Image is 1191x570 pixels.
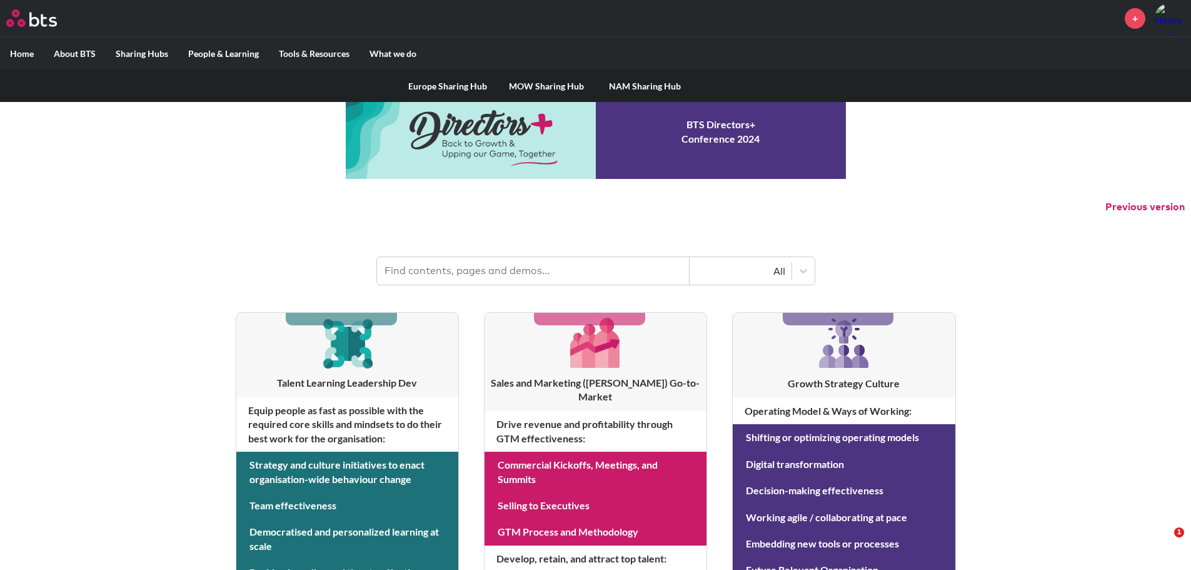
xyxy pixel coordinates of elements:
label: About BTS [44,38,106,70]
a: + [1125,8,1145,29]
div: All [696,264,785,278]
input: Find contents, pages and demos... [377,257,690,285]
label: Sharing Hubs [106,38,178,70]
h4: Equip people as fast as possible with the required core skills and mindsets to do their best work... [236,397,458,452]
label: People & Learning [178,38,269,70]
a: Conference 2024 [346,85,846,179]
a: Profile [1155,3,1185,33]
img: [object Object] [318,313,377,372]
img: [object Object] [814,313,874,373]
label: Tools & Resources [269,38,359,70]
img: [object Object] [566,313,625,372]
img: BTS Logo [6,9,57,27]
h3: Growth Strategy Culture [733,377,955,390]
iframe: Intercom live chat [1148,527,1178,557]
label: What we do [359,38,426,70]
img: Henry Greenhalgh [1155,3,1185,33]
span: 1 [1174,527,1184,537]
a: Go home [6,9,80,27]
h4: Operating Model & Ways of Working : [733,398,955,424]
h4: Drive revenue and profitability through GTM effectiveness : [485,411,706,452]
h3: Sales and Marketing ([PERSON_NAME]) Go-to-Market [485,376,706,404]
button: Previous version [1105,200,1185,214]
h3: Talent Learning Leadership Dev [236,376,458,390]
